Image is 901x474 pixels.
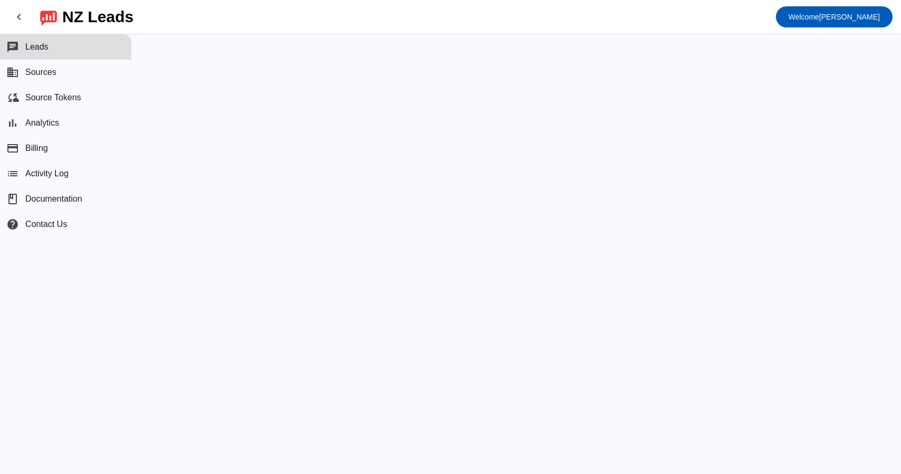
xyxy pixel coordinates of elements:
[62,10,134,24] div: NZ Leads
[25,93,81,102] span: Source Tokens
[40,8,57,26] img: logo
[776,6,893,27] button: Welcome[PERSON_NAME]
[25,144,48,153] span: Billing
[789,13,819,21] span: Welcome
[25,194,82,204] span: Documentation
[6,193,19,205] span: book
[25,118,59,128] span: Analytics
[13,11,25,23] mat-icon: chevron_left
[6,117,19,129] mat-icon: bar_chart
[25,68,56,77] span: Sources
[6,142,19,155] mat-icon: payment
[6,41,19,53] mat-icon: chat
[6,218,19,231] mat-icon: help
[6,91,19,104] mat-icon: cloud_sync
[6,66,19,79] mat-icon: business
[25,220,67,229] span: Contact Us
[25,169,69,178] span: Activity Log
[25,42,49,52] span: Leads
[789,10,880,24] span: [PERSON_NAME]
[6,167,19,180] mat-icon: list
